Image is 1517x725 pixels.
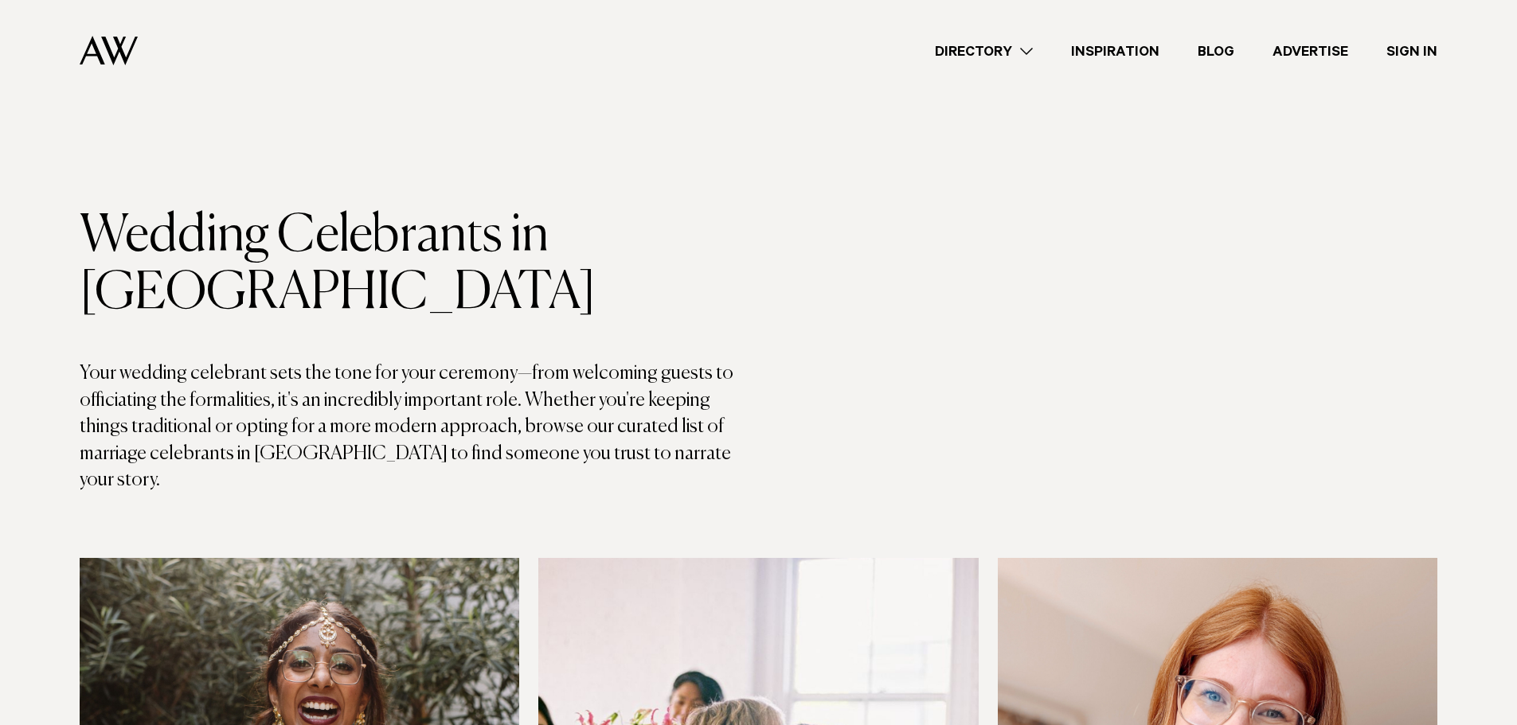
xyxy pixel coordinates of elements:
p: Your wedding celebrant sets the tone for your ceremony—from welcoming guests to officiating the f... [80,361,759,494]
img: Auckland Weddings Logo [80,36,138,65]
a: Directory [916,41,1052,62]
a: Inspiration [1052,41,1179,62]
a: Sign In [1367,41,1456,62]
a: Blog [1179,41,1253,62]
a: Advertise [1253,41,1367,62]
h1: Wedding Celebrants in [GEOGRAPHIC_DATA] [80,208,759,322]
